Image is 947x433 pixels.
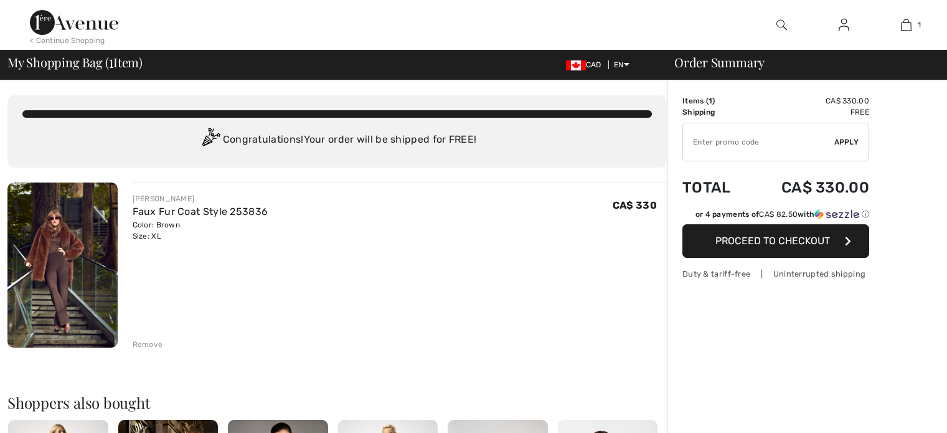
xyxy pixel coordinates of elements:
[566,60,606,69] span: CAD
[22,128,652,153] div: Congratulations! Your order will be shipped for FREE!
[901,17,912,32] img: My Bag
[748,107,869,118] td: Free
[30,10,118,35] img: 1ère Avenue
[682,166,748,209] td: Total
[659,56,940,69] div: Order Summary
[566,60,586,70] img: Canadian Dollar
[7,395,667,410] h2: Shoppers also bought
[682,95,748,107] td: Items ( )
[682,268,869,280] div: Duty & tariff-free | Uninterrupted shipping
[133,219,268,242] div: Color: Brown Size: XL
[7,183,118,348] img: Faux Fur Coat Style 253836
[683,123,834,161] input: Promo code
[30,35,105,46] div: < Continue Shopping
[814,209,859,220] img: Sezzle
[918,19,921,31] span: 1
[748,95,869,107] td: CA$ 330.00
[614,60,629,69] span: EN
[613,199,657,211] span: CA$ 330
[839,17,849,32] img: My Info
[748,166,869,209] td: CA$ 330.00
[709,97,712,105] span: 1
[682,224,869,258] button: Proceed to Checkout
[682,209,869,224] div: or 4 payments ofCA$ 82.50withSezzle Click to learn more about Sezzle
[829,17,859,33] a: Sign In
[776,17,787,32] img: search the website
[109,53,113,69] span: 1
[133,193,268,204] div: [PERSON_NAME]
[875,17,936,32] a: 1
[133,339,163,350] div: Remove
[198,128,223,153] img: Congratulation2.svg
[715,235,830,247] span: Proceed to Checkout
[759,210,798,219] span: CA$ 82.50
[133,206,268,217] a: Faux Fur Coat Style 253836
[695,209,869,220] div: or 4 payments of with
[682,107,748,118] td: Shipping
[7,56,143,69] span: My Shopping Bag ( Item)
[834,136,859,148] span: Apply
